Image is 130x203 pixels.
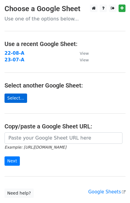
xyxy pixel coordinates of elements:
small: View [80,58,89,62]
h4: Copy/paste a Google Sheet URL: [5,123,125,130]
p: Use one of the options below... [5,16,125,22]
small: Example: [URL][DOMAIN_NAME] [5,145,66,149]
a: View [74,51,89,56]
a: Need help? [5,189,34,198]
h3: Choose a Google Sheet [5,5,125,13]
h4: Select another Google Sheet: [5,82,125,89]
a: View [74,57,89,63]
a: Google Sheets [88,189,125,195]
a: 22-08-A [5,51,24,56]
a: 23-07-A [5,57,24,63]
small: View [80,51,89,56]
h4: Use a recent Google Sheet: [5,40,125,48]
input: Paste your Google Sheet URL here [5,132,122,144]
input: Next [5,156,20,166]
a: Select... [5,94,27,103]
iframe: Chat Widget [100,174,130,203]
